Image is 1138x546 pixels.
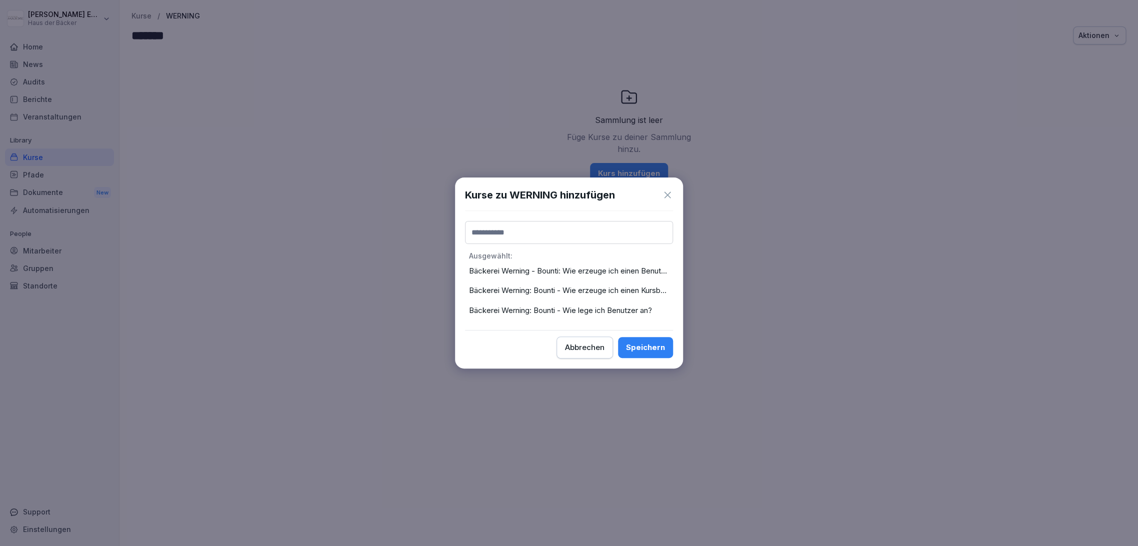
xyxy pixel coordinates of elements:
[469,285,669,296] p: Bäckerei Werning: Bounti - Wie erzeuge ich einen Kursbericht?
[618,337,673,358] button: Speichern
[465,251,673,261] p: Ausgewählt :
[465,187,615,202] h1: Kurse zu WERNING hinzufügen
[469,305,669,316] p: Bäckerei Werning: Bounti - Wie lege ich Benutzer an?
[469,265,669,277] p: Bäckerei Werning - Bounti: Wie erzeuge ich einen Benutzerbericht?
[626,342,665,353] div: Speichern
[556,336,613,358] button: Abbrechen
[565,342,604,353] div: Abbrechen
